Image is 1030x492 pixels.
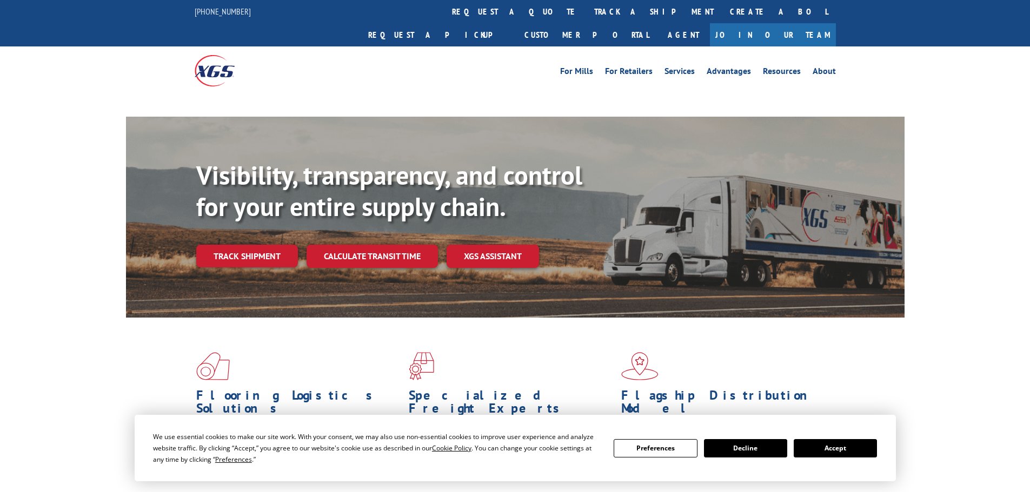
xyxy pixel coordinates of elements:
[704,439,787,457] button: Decline
[707,67,751,79] a: Advantages
[763,67,801,79] a: Resources
[560,67,593,79] a: For Mills
[196,158,582,223] b: Visibility, transparency, and control for your entire supply chain.
[215,455,252,464] span: Preferences
[657,23,710,46] a: Agent
[664,67,695,79] a: Services
[605,67,653,79] a: For Retailers
[447,245,539,268] a: XGS ASSISTANT
[710,23,836,46] a: Join Our Team
[409,352,434,380] img: xgs-icon-focused-on-flooring-red
[516,23,657,46] a: Customer Portal
[813,67,836,79] a: About
[409,389,613,420] h1: Specialized Freight Experts
[135,415,896,481] div: Cookie Consent Prompt
[794,439,877,457] button: Accept
[195,6,251,17] a: [PHONE_NUMBER]
[621,352,659,380] img: xgs-icon-flagship-distribution-model-red
[307,245,438,268] a: Calculate transit time
[621,389,826,420] h1: Flagship Distribution Model
[196,245,298,267] a: Track shipment
[153,431,601,465] div: We use essential cookies to make our site work. With your consent, we may also use non-essential ...
[196,389,401,420] h1: Flooring Logistics Solutions
[614,439,697,457] button: Preferences
[196,352,230,380] img: xgs-icon-total-supply-chain-intelligence-red
[360,23,516,46] a: Request a pickup
[432,443,471,453] span: Cookie Policy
